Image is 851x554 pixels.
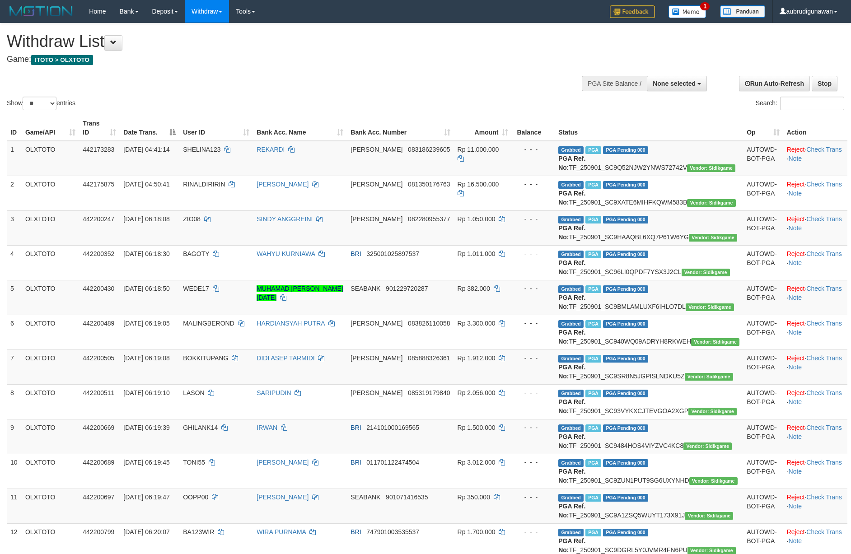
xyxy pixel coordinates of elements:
[603,181,648,189] span: PGA Pending
[787,354,805,362] a: Reject
[515,319,551,328] div: - - -
[7,489,22,523] td: 11
[783,280,847,315] td: · ·
[83,389,114,396] span: 442200511
[603,146,648,154] span: PGA Pending
[183,459,205,466] span: TONI55
[408,181,450,188] span: Copy 081350176763 to clipboard
[458,354,496,362] span: Rp 1.912.000
[22,245,79,280] td: OLXTOTO
[558,329,585,345] b: PGA Ref. No:
[603,494,648,502] span: PGA Pending
[555,115,743,141] th: Status
[585,424,601,432] span: Marked by aubibnu
[783,454,847,489] td: · ·
[179,115,253,141] th: User ID: activate to sort column ascending
[458,285,490,292] span: Rp 382.000
[515,458,551,467] div: - - -
[83,250,114,257] span: 442200352
[585,494,601,502] span: Marked by aubabdullah
[783,141,847,176] td: · ·
[183,424,218,431] span: GHILANK14
[558,494,584,502] span: Grabbed
[720,5,765,18] img: panduan.png
[806,424,842,431] a: Check Trans
[806,181,842,188] a: Check Trans
[408,389,450,396] span: Copy 085319179840 to clipboard
[686,303,734,311] span: Vendor URL: https://secure9.1velocity.biz
[7,245,22,280] td: 4
[183,181,225,188] span: RINALDIRIRIN
[23,97,56,110] select: Showentries
[806,354,842,362] a: Check Trans
[408,354,450,362] span: Copy 085888326361 to clipboard
[789,259,802,266] a: Note
[83,354,114,362] span: 442200505
[558,181,584,189] span: Grabbed
[7,141,22,176] td: 1
[7,210,22,245] td: 3
[22,176,79,210] td: OLXTOTO
[123,250,169,257] span: [DATE] 06:18:30
[558,251,584,258] span: Grabbed
[685,512,733,520] span: Vendor URL: https://secure9.1velocity.biz
[806,146,842,153] a: Check Trans
[555,384,743,419] td: TF_250901_SC93VYKXCJTEVGOA2XGP
[515,527,551,536] div: - - -
[756,97,844,110] label: Search:
[806,320,842,327] a: Check Trans
[7,280,22,315] td: 5
[558,190,585,206] b: PGA Ref. No:
[585,390,601,397] span: Marked by aubsensen
[183,320,234,327] span: MALINGBEROND
[7,97,75,110] label: Show entries
[257,354,314,362] a: DIDI ASEP TARMIDI
[458,146,499,153] span: Rp 11.000.000
[603,355,648,363] span: PGA Pending
[257,285,343,301] a: MUHAMAD [PERSON_NAME][DATE]
[585,181,601,189] span: Marked by aubsensen
[806,459,842,466] a: Check Trans
[123,389,169,396] span: [DATE] 06:19:10
[22,315,79,349] td: OLXTOTO
[366,528,419,535] span: Copy 747901003535537 to clipboard
[603,390,648,397] span: PGA Pending
[806,493,842,501] a: Check Trans
[555,419,743,454] td: TF_250901_SC9484HOS4VIYZVC4KC8
[555,349,743,384] td: TF_250901_SC9SR8N5JGPISLNDKU5Z
[22,280,79,315] td: OLXTOTO
[183,354,228,362] span: BOKKITUPANG
[7,349,22,384] td: 7
[783,245,847,280] td: · ·
[787,389,805,396] a: Reject
[31,55,93,65] span: ITOTO > OLXTOTO
[351,389,402,396] span: [PERSON_NAME]
[787,320,805,327] a: Reject
[783,176,847,210] td: · ·
[743,454,783,489] td: AUTOWD-BOT-PGA
[787,285,805,292] a: Reject
[743,115,783,141] th: Op: activate to sort column ascending
[351,354,402,362] span: [PERSON_NAME]
[458,493,490,501] span: Rp 350.000
[257,320,325,327] a: HARDIANSYAH PUTRA
[83,146,114,153] span: 442173283
[700,2,710,10] span: 1
[558,355,584,363] span: Grabbed
[458,424,496,431] span: Rp 1.500.000
[83,285,114,292] span: 442200430
[558,398,585,414] b: PGA Ref. No:
[366,459,419,466] span: Copy 011701122474504 to clipboard
[458,250,496,257] span: Rp 1.011.000
[183,528,214,535] span: BA123WIR
[351,459,361,466] span: BRI
[83,459,114,466] span: 442200689
[688,408,737,415] span: Vendor URL: https://secure9.1velocity.biz
[558,216,584,223] span: Grabbed
[787,146,805,153] a: Reject
[123,181,169,188] span: [DATE] 04:50:41
[366,250,419,257] span: Copy 325001025897537 to clipboard
[7,454,22,489] td: 10
[691,338,739,346] span: Vendor URL: https://secure9.1velocity.biz
[22,349,79,384] td: OLXTOTO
